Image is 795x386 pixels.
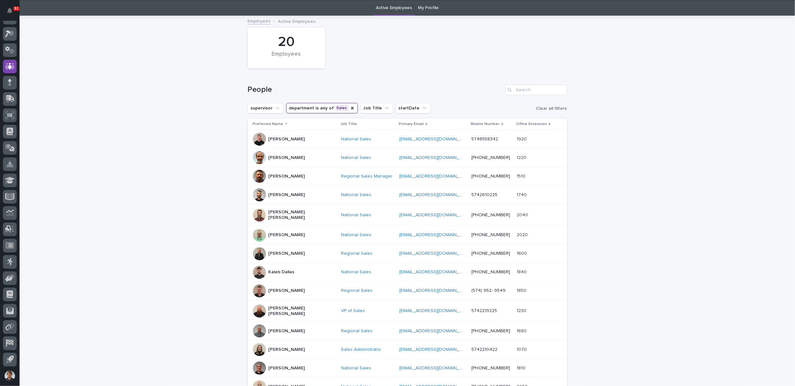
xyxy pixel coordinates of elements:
p: Primary Email [399,121,424,128]
a: [EMAIL_ADDRESS][DOMAIN_NAME] [399,288,473,293]
button: users-avatar [3,369,17,383]
p: 1920 [517,135,528,142]
a: [EMAIL_ADDRESS][DOMAIN_NAME] [399,174,473,179]
a: [EMAIL_ADDRESS][DOMAIN_NAME] [399,347,473,352]
a: [EMAIL_ADDRESS][DOMAIN_NAME] [399,233,473,237]
p: Preferred Name [253,121,284,128]
tr: [PERSON_NAME] [PERSON_NAME]National Sales [EMAIL_ADDRESS][DOMAIN_NAME] [PHONE_NUMBER]20402040 [248,204,567,226]
p: 1510 [517,172,527,179]
span: Clear all filters [536,106,567,111]
a: National Sales [341,192,372,198]
tr: [PERSON_NAME]Sales Administrator [EMAIL_ADDRESS][DOMAIN_NAME] 574221042210701070 [248,340,567,359]
p: 1230 [517,307,528,314]
p: [PERSON_NAME] [269,365,305,371]
input: Search [505,85,567,95]
p: [PERSON_NAME] [269,328,305,334]
a: [PHONE_NUMBER] [472,174,510,179]
a: [PHONE_NUMBER] [472,329,510,333]
a: 5742610225 [472,193,498,197]
a: National Sales [341,136,372,142]
tr: [PERSON_NAME]National Sales [EMAIL_ADDRESS][DOMAIN_NAME] [PHONE_NUMBER]18101810 [248,359,567,378]
a: [PHONE_NUMBER] [472,155,510,160]
a: [PHONE_NUMBER] [472,366,510,370]
button: department [286,103,358,113]
a: [EMAIL_ADDRESS][DOMAIN_NAME] [399,308,473,313]
p: [PERSON_NAME] [269,155,305,161]
a: [EMAIL_ADDRESS][DOMAIN_NAME] [399,155,473,160]
div: Employees [259,51,314,64]
button: Clear all filters [534,104,567,113]
p: 1850 [517,287,528,293]
a: National Sales [341,365,372,371]
a: My Profile [418,0,439,16]
a: (574) 952- 9549 [472,288,506,293]
tr: [PERSON_NAME]National Sales [EMAIL_ADDRESS][DOMAIN_NAME] [PHONE_NUMBER]12201220 [248,149,567,167]
a: [EMAIL_ADDRESS][DOMAIN_NAME] [399,137,473,141]
div: 20 [259,34,314,50]
tr: [PERSON_NAME]Regional Sales [EMAIL_ADDRESS][DOMAIN_NAME] [PHONE_NUMBER]16801680 [248,322,567,340]
a: [EMAIL_ADDRESS][DOMAIN_NAME] [399,270,473,274]
tr: Kaleb DallasNational Sales [EMAIL_ADDRESS][DOMAIN_NAME] [PHONE_NUMBER]18401840 [248,263,567,281]
a: Regional Sales [341,251,373,256]
p: 1220 [517,154,528,161]
p: [PERSON_NAME] [269,136,305,142]
button: Job Title [361,103,393,113]
a: 5742210422 [472,347,498,352]
p: [PERSON_NAME] [269,232,305,238]
a: Regional Sales [341,328,373,334]
p: 1070 [517,346,528,352]
a: Active Employees [376,0,412,16]
p: [PERSON_NAME] [PERSON_NAME] [269,306,334,317]
p: 2040 [517,211,529,218]
a: [EMAIL_ADDRESS][DOMAIN_NAME] [399,329,473,333]
p: 1680 [517,327,528,334]
p: 1840 [517,268,528,275]
p: [PERSON_NAME] [269,192,305,198]
p: [PERSON_NAME] [269,251,305,256]
a: Employees [248,17,271,24]
h1: People [248,85,503,94]
tr: [PERSON_NAME]National Sales [EMAIL_ADDRESS][DOMAIN_NAME] 574261022517401740 [248,186,567,204]
p: 1810 [517,364,527,371]
p: 1600 [517,250,528,256]
button: supervisor [248,103,284,113]
a: [PHONE_NUMBER] [472,270,510,274]
a: 5742219225 [472,308,497,313]
a: National Sales [341,155,372,161]
a: [PHONE_NUMBER] [472,213,510,217]
a: [EMAIL_ADDRESS][DOMAIN_NAME] [399,366,473,370]
tr: [PERSON_NAME]National Sales [EMAIL_ADDRESS][DOMAIN_NAME] [PHONE_NUMBER]20202020 [248,226,567,244]
a: [PHONE_NUMBER] [472,233,510,237]
p: 2020 [517,231,529,238]
tr: [PERSON_NAME]Regional Sales Manager [EMAIL_ADDRESS][DOMAIN_NAME] [PHONE_NUMBER]15101510 [248,167,567,186]
a: Regional Sales Manager [341,174,393,179]
a: Sales Administrator [341,347,382,352]
tr: [PERSON_NAME]Regional Sales [EMAIL_ADDRESS][DOMAIN_NAME] (574) 952- 954918501850 [248,281,567,300]
p: [PERSON_NAME] [PERSON_NAME] [269,209,334,221]
a: National Sales [341,232,372,238]
p: Office Extension [516,121,547,128]
div: Notifications51 [8,8,17,18]
p: [PERSON_NAME] [269,174,305,179]
p: 1740 [517,191,528,198]
a: [EMAIL_ADDRESS][DOMAIN_NAME] [399,193,473,197]
a: National Sales [341,212,372,218]
a: [EMAIL_ADDRESS][DOMAIN_NAME] [399,213,473,217]
p: Job Title [341,121,357,128]
tr: [PERSON_NAME] [PERSON_NAME]VP of Sales [EMAIL_ADDRESS][DOMAIN_NAME] 574221922512301230 [248,300,567,322]
button: startDate [396,103,431,113]
p: Kaleb Dallas [269,269,295,275]
a: 5748558342 [472,137,498,141]
a: National Sales [341,269,372,275]
p: Mobile Number [471,121,500,128]
p: 51 [14,6,19,11]
tr: [PERSON_NAME]Regional Sales [EMAIL_ADDRESS][DOMAIN_NAME] [PHONE_NUMBER]16001600 [248,244,567,263]
p: [PERSON_NAME] [269,347,305,352]
a: VP of Sales [341,308,365,314]
p: Active Employees [278,17,316,24]
a: [PHONE_NUMBER] [472,251,510,256]
button: Notifications [3,4,17,18]
a: Regional Sales [341,288,373,293]
a: [EMAIL_ADDRESS][DOMAIN_NAME] [399,251,473,256]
